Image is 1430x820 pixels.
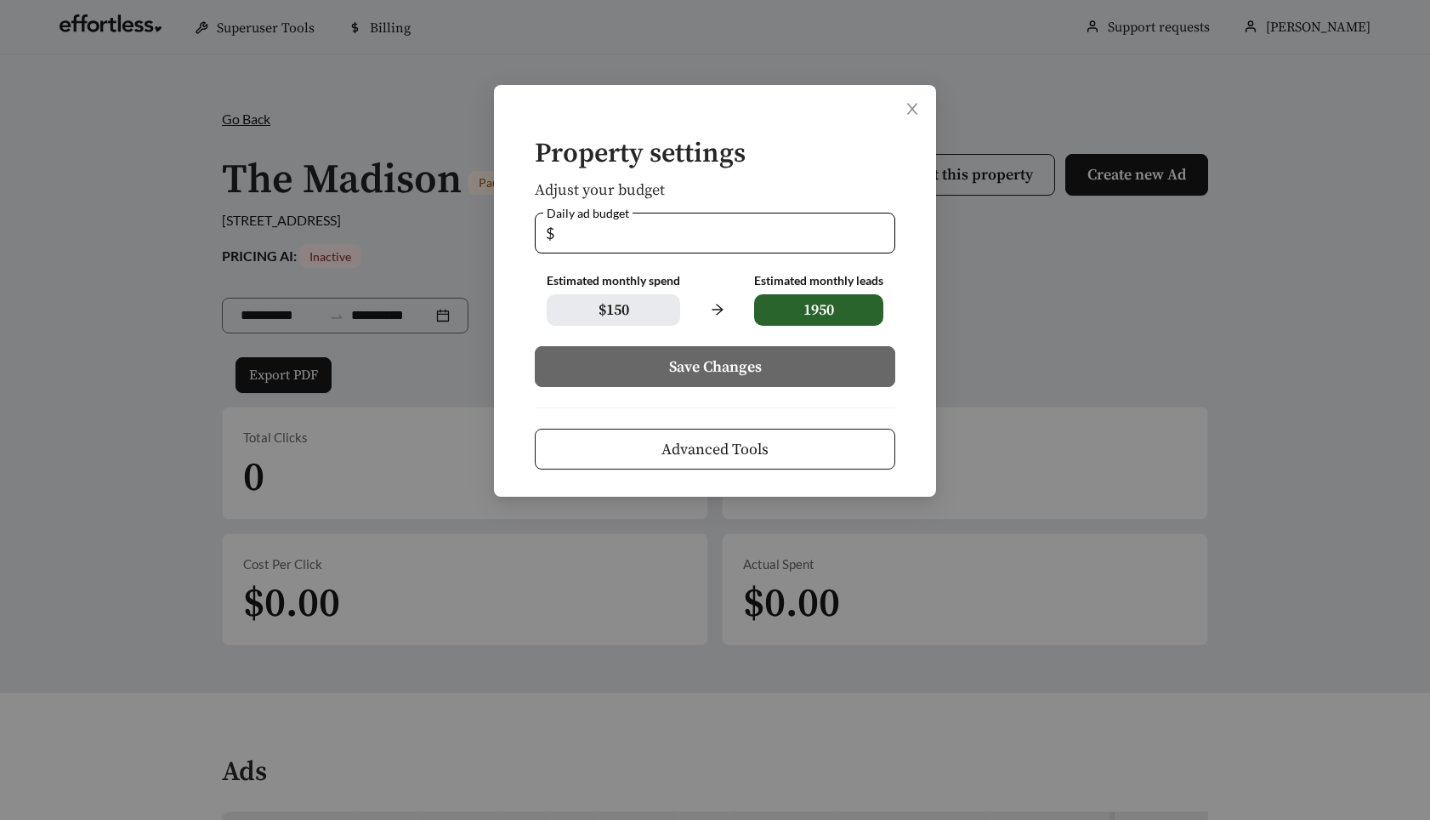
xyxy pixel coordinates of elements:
a: Advanced Tools [535,441,895,457]
span: Advanced Tools [661,438,769,461]
h4: Property settings [535,140,895,169]
button: Advanced Tools [535,429,895,470]
div: Estimated monthly spend [547,274,680,288]
h5: Adjust your budget [535,182,895,199]
button: Save Changes [535,346,895,387]
button: Close [888,85,936,133]
div: Estimated monthly leads [754,274,883,288]
span: arrow-right [701,293,733,326]
span: $ 150 [547,294,680,326]
span: close [905,101,920,117]
span: 1950 [754,294,883,326]
span: $ [546,214,554,253]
